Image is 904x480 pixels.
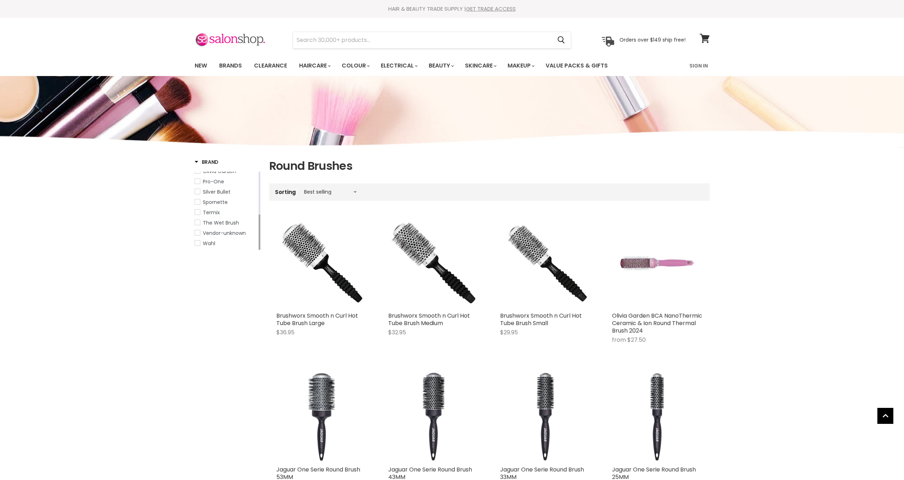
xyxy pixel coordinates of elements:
a: Makeup [502,58,539,73]
img: Brushworx Smooth n Curl Hot Tube Brush Small [500,218,591,308]
span: The Wet Brush [203,219,239,226]
a: Colour [336,58,374,73]
span: $27.50 [627,336,646,344]
img: Olivia Garden BCA NanoThermic Ceramic & Ion Round Thermal Brush 2024 [612,249,703,277]
a: Sign In [685,58,712,73]
a: GET TRADE ACCESS [466,5,516,12]
a: Olivia Garden BCA NanoThermic Ceramic & Ion Round Thermal Brush 2024 [612,312,702,335]
span: $32.95 [388,328,406,336]
a: Vendor-unknown [195,229,257,237]
a: Skincare [460,58,501,73]
span: Pro-One [203,178,224,185]
span: Termix [203,209,220,216]
a: Brushworx Smooth n Curl Hot Tube Brush Large [276,312,358,327]
span: Silver Bullet [203,188,231,195]
input: Search [293,32,552,48]
a: Olivia Garden BCA NanoThermic Ceramic & Ion Round Thermal Brush 2024 [612,218,703,308]
span: $29.95 [500,328,518,336]
h1: Round Brushes [269,158,710,173]
div: HAIR & BEAUTY TRADE SUPPLY | [186,5,719,12]
form: Product [293,32,571,49]
span: Vendor-unknown [203,230,246,237]
span: Wahl [203,240,215,247]
a: Wahl [195,239,257,247]
a: Electrical [375,58,422,73]
a: The Wet Brush [195,219,257,227]
a: Brands [214,58,247,73]
ul: Main menu [189,55,649,76]
a: Silver Bullet [195,188,257,196]
a: Clearance [249,58,292,73]
a: Haircare [294,58,335,73]
a: Brushworx Smooth n Curl Hot Tube Brush Small [500,312,582,327]
img: Jaguar One Serie Round Brush 53MM [276,372,367,462]
img: Jaguar One Serie Round Brush 25MM [612,372,703,462]
a: New [189,58,212,73]
img: Brushworx Smooth n Curl Hot Tube Brush Large [276,218,367,308]
a: Spornette [195,198,257,206]
img: Jaguar One Serie Round Brush 33MM [500,372,591,462]
h3: Brand [195,158,219,166]
span: Spornette [203,199,228,206]
a: Beauty [423,58,458,73]
span: $36.95 [276,328,294,336]
a: Value Packs & Gifts [540,58,613,73]
a: Pro-One [195,178,257,185]
nav: Main [186,55,719,76]
span: from [612,336,626,344]
button: Search [552,32,571,48]
img: Jaguar One Serie Round Brush 43MM [388,372,479,462]
p: Orders over $149 ship free! [619,37,686,43]
label: Sorting [275,189,296,195]
a: Brushworx Smooth n Curl Hot Tube Brush Medium [388,312,470,327]
a: Termix [195,209,257,216]
img: Brushworx Smooth n Curl Hot Tube Brush Medium [388,218,479,308]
